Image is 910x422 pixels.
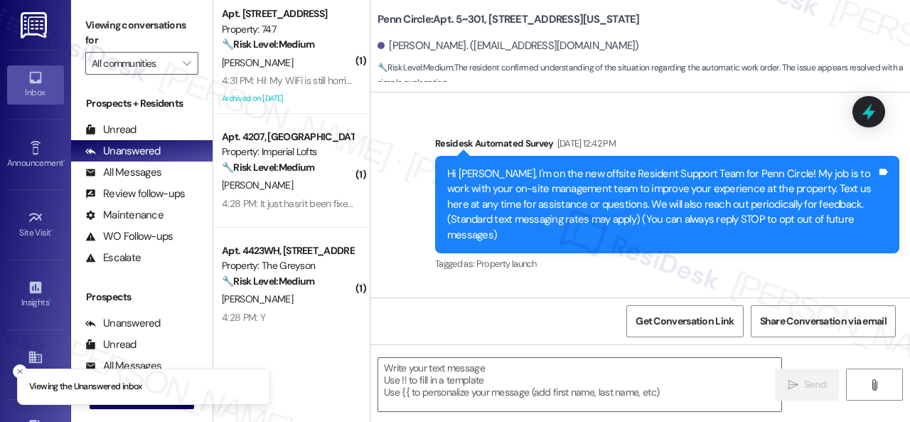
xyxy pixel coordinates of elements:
strong: 🔧 Risk Level: Medium [222,38,314,51]
div: Apt. 4207, [GEOGRAPHIC_DATA] [222,130,353,144]
input: All communities [92,52,176,75]
button: Send [775,369,839,401]
button: Share Conversation via email [751,305,896,337]
div: [DATE] 12:42 PM [554,136,616,151]
button: Close toast [13,364,27,379]
b: Penn Circle: Apt. 5~301, [STREET_ADDRESS][US_STATE] [378,12,640,27]
i:  [183,58,191,69]
label: Viewing conversations for [85,14,198,52]
strong: 🔧 Risk Level: Medium [222,161,314,174]
i:  [788,379,798,391]
div: Archived on [DATE] [220,90,355,107]
button: Get Conversation Link [626,305,743,337]
a: Site Visit • [7,206,64,244]
div: Residesk Automated Survey [435,136,899,156]
div: [PERSON_NAME]. ([EMAIL_ADDRESS][DOMAIN_NAME]) [378,38,639,53]
div: 4:28 PM: Y [222,311,265,324]
a: Buildings [7,345,64,384]
span: [PERSON_NAME] [222,292,293,305]
div: Review follow-ups [85,186,185,201]
a: Insights • [7,275,64,314]
strong: 🔧 Risk Level: Medium [378,62,453,73]
div: 4:31 PM: Hi! My WiFi is still horrible. I haven't had anyone reach out to me to fix it [222,74,544,87]
div: 4:28 PM: It just hasn't been fixed yet. [PERSON_NAME] left a note saying that they would order a ... [222,197,656,210]
span: [PERSON_NAME] [222,179,293,191]
span: • [51,226,53,236]
div: Escalate [85,250,141,265]
p: Viewing the Unanswered inbox [29,381,142,394]
strong: 🔧 Risk Level: Medium [222,275,314,288]
i:  [869,379,879,391]
div: Hi [PERSON_NAME], I'm on the new offsite Resident Support Team for Penn Circle! My job is to work... [447,167,877,243]
span: • [63,156,65,166]
div: All Messages [85,165,161,180]
div: Maintenance [85,208,164,223]
div: Property: Imperial Lofts [222,144,353,159]
div: WO Follow-ups [85,229,173,244]
span: Get Conversation Link [636,314,734,329]
span: [PERSON_NAME] [222,56,293,69]
img: ResiDesk Logo [21,12,50,38]
div: Property: 747 [222,22,353,37]
span: Property launch [476,258,536,270]
div: Unread [85,122,136,137]
div: Property: The Greyson [222,258,353,273]
div: Unanswered [85,144,161,159]
span: : The resident confirmed understanding of the situation regarding the automatic work order. The i... [378,60,910,91]
div: Prospects [71,290,213,305]
span: • [49,295,51,305]
a: Inbox [7,65,64,104]
div: Apt. [STREET_ADDRESS] [222,6,353,21]
div: Tagged as: [435,253,899,274]
div: Apt. 4423WH, [STREET_ADDRESS] [222,243,353,258]
span: Send [804,377,826,392]
div: Unanswered [85,316,161,331]
span: Share Conversation via email [760,314,887,329]
div: Prospects + Residents [71,96,213,111]
div: Unread [85,337,136,352]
